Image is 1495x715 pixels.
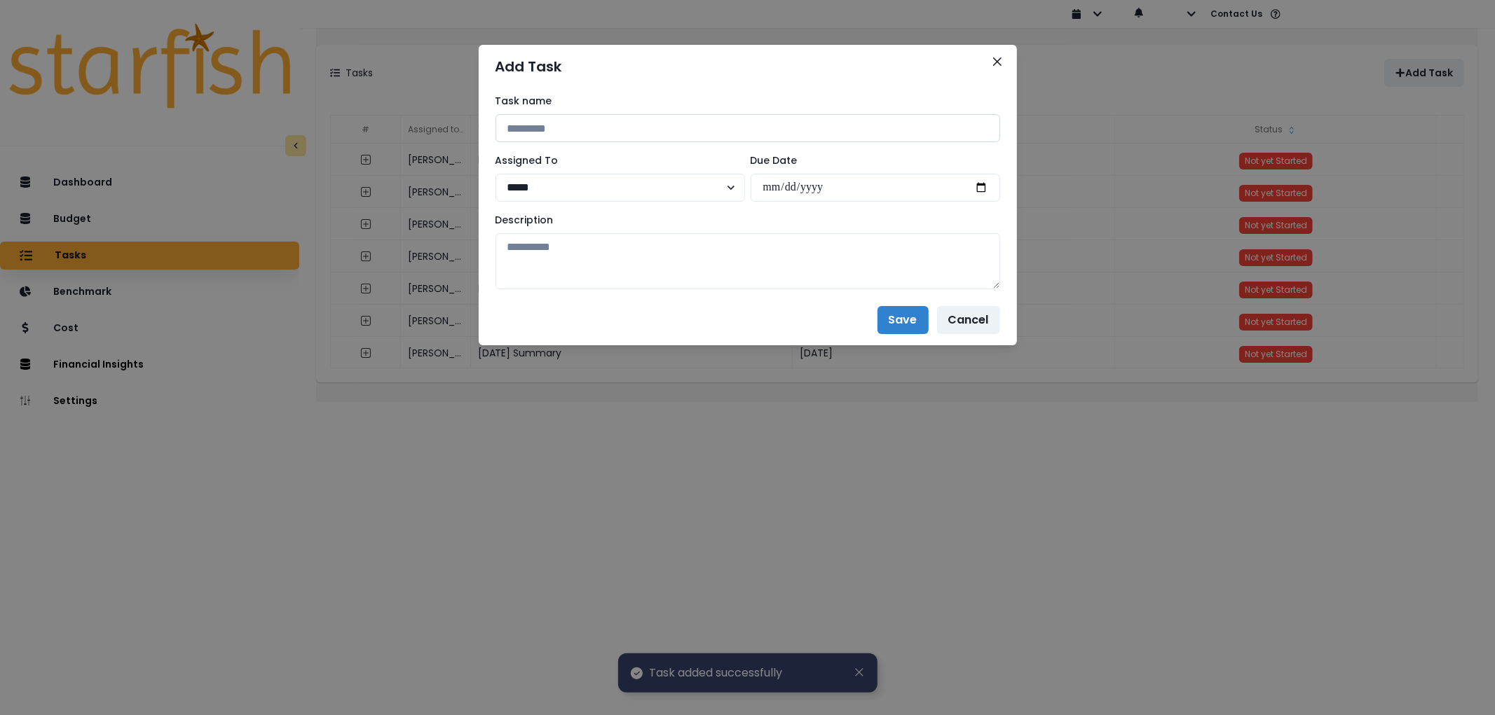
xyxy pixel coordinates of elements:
[878,306,929,334] button: Save
[496,153,737,168] label: Assigned To
[479,45,1017,88] header: Add Task
[496,94,992,109] label: Task name
[937,306,1000,334] button: Cancel
[496,213,992,228] label: Description
[986,50,1009,73] button: Close
[751,153,992,168] label: Due Date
